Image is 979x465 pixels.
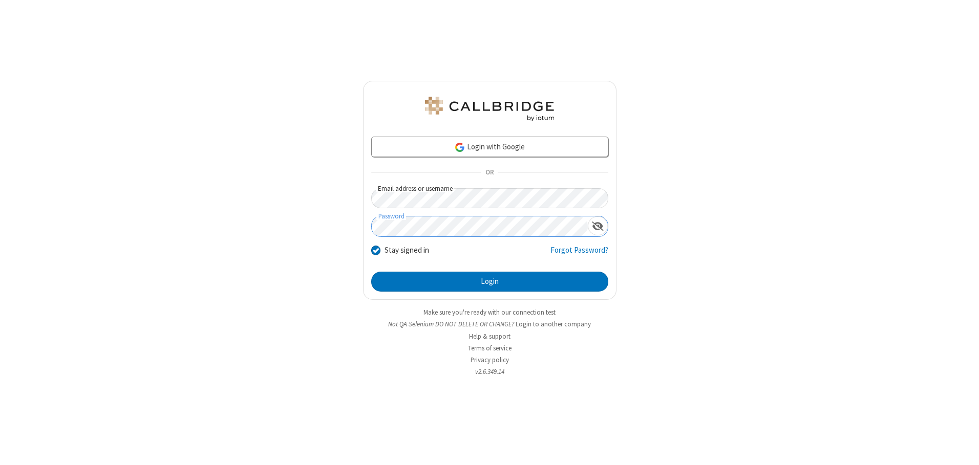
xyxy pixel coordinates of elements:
input: Password [372,216,588,236]
a: Forgot Password? [550,245,608,264]
label: Stay signed in [385,245,429,256]
li: Not QA Selenium DO NOT DELETE OR CHANGE? [363,319,616,329]
a: Help & support [469,332,510,341]
a: Terms of service [468,344,512,352]
div: Show password [588,216,608,235]
li: v2.6.349.14 [363,367,616,377]
img: QA Selenium DO NOT DELETE OR CHANGE [423,97,556,121]
button: Login [371,272,608,292]
input: Email address or username [371,188,608,208]
a: Privacy policy [471,356,509,364]
button: Login to another company [516,319,591,329]
a: Login with Google [371,137,608,157]
span: OR [481,166,498,180]
img: google-icon.png [454,142,465,153]
a: Make sure you're ready with our connection test [423,308,556,317]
